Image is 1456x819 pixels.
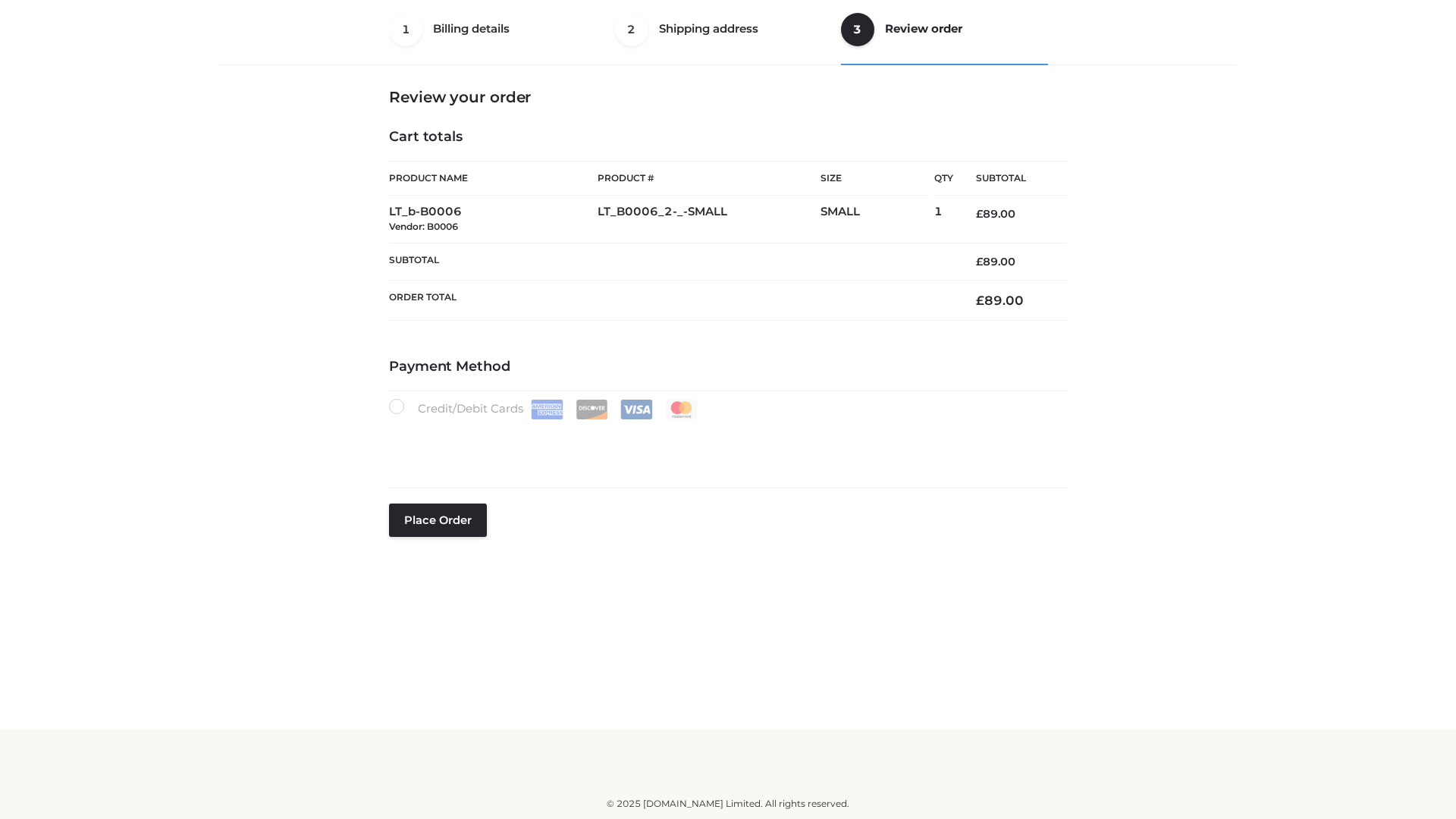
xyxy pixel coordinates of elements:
span: £ [976,293,984,308]
th: Product Name [389,161,598,196]
bdi: 89.00 [976,293,1024,308]
bdi: 89.00 [976,207,1015,221]
img: Discover [576,400,608,419]
img: Visa [620,400,653,419]
img: Amex [531,400,563,419]
h4: Payment Method [389,359,1067,375]
th: Subtotal [389,243,953,280]
h3: Review your order [389,88,1067,106]
bdi: 89.00 [976,255,1015,268]
h4: Cart totals [389,129,1067,146]
iframe: Secure payment input frame [386,416,1064,472]
td: SMALL [821,196,934,243]
img: Mastercard [665,400,698,419]
th: Subtotal [953,162,1067,196]
span: £ [976,255,983,268]
th: Product # [598,161,821,196]
td: LT_B0006_2-_-SMALL [598,196,821,243]
div: © 2025 [DOMAIN_NAME] Limited. All rights reserved. [225,796,1231,811]
small: Vendor: B0006 [389,221,458,232]
label: Credit/Debit Cards [389,399,699,419]
td: 1 [934,196,953,243]
th: Order Total [389,281,953,321]
th: Size [821,162,927,196]
td: LT_b-B0006 [389,196,598,243]
span: £ [976,207,983,221]
th: Qty [934,161,953,196]
button: Place order [389,504,487,537]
